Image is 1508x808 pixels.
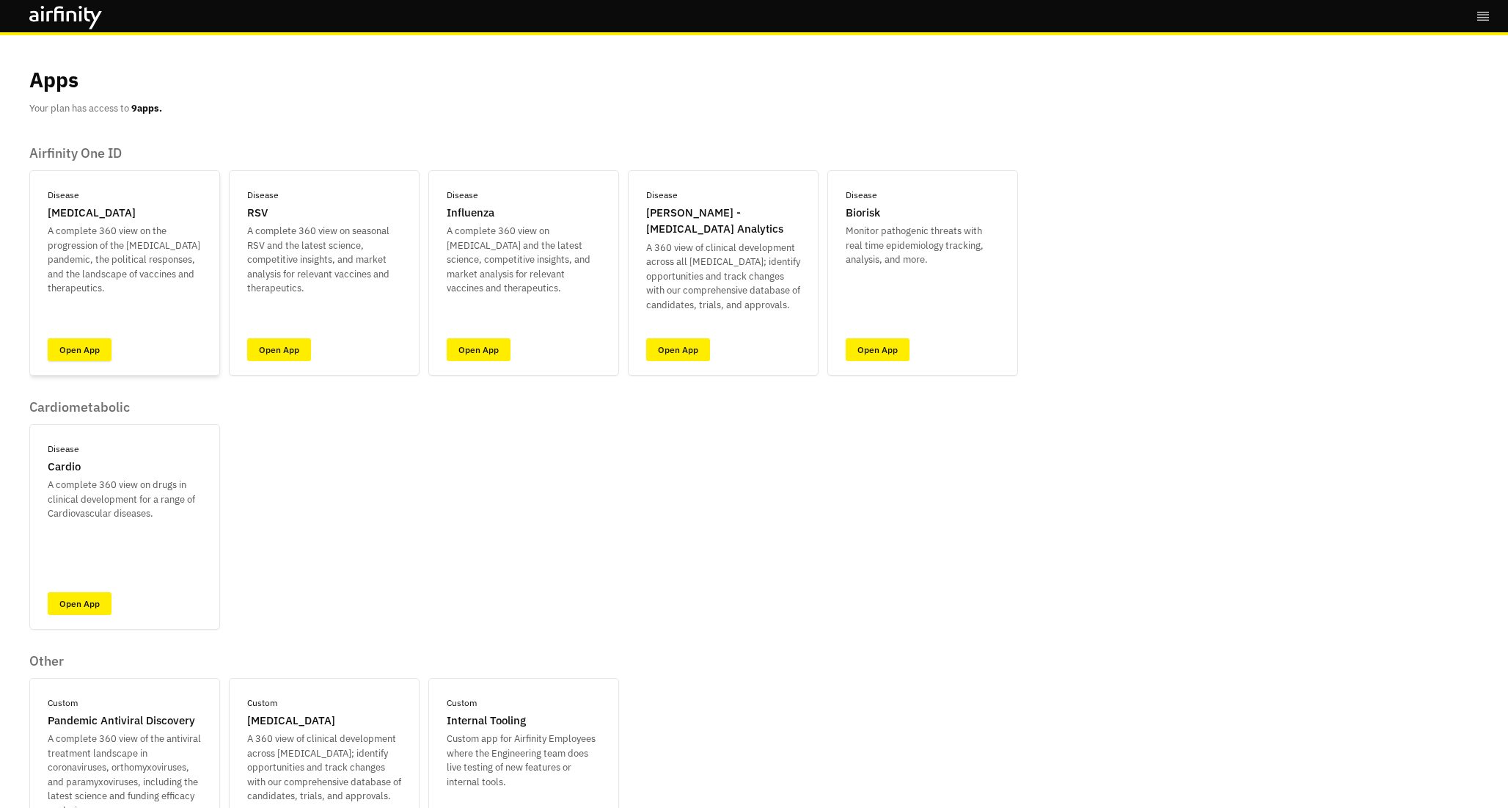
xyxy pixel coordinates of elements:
p: A complete 360 view on the progression of the [MEDICAL_DATA] pandemic, the political responses, a... [48,224,202,296]
p: Airfinity One ID [29,145,1018,161]
a: Open App [447,338,510,361]
p: Custom [447,696,477,710]
p: Influenza [447,205,494,222]
p: Disease [646,189,678,202]
p: Disease [447,189,478,202]
a: Open App [846,338,909,361]
a: Open App [48,338,111,361]
p: Custom [247,696,277,710]
p: Cardiometabolic [29,399,220,415]
p: Disease [48,189,79,202]
p: A 360 view of clinical development across [MEDICAL_DATA]; identify opportunities and track change... [247,732,401,804]
p: [MEDICAL_DATA] [48,205,136,222]
p: Other [29,653,619,669]
p: Internal Tooling [447,713,526,729]
p: A complete 360 view on seasonal RSV and the latest science, competitive insights, and market anal... [247,224,401,296]
p: Cardio [48,459,81,476]
p: Disease [48,443,79,456]
p: Disease [846,189,877,202]
p: A complete 360 view on drugs in clinical development for a range of Cardiovascular diseases. [48,478,202,521]
p: A 360 view of clinical development across all [MEDICAL_DATA]; identify opportunities and track ch... [646,241,800,313]
p: Apps [29,65,78,95]
p: A complete 360 view on [MEDICAL_DATA] and the latest science, competitive insights, and market an... [447,224,601,296]
p: [PERSON_NAME] - [MEDICAL_DATA] Analytics [646,205,800,238]
p: Pandemic Antiviral Discovery [48,713,195,729]
p: Biorisk [846,205,880,222]
p: RSV [247,205,268,222]
p: [MEDICAL_DATA] [247,713,335,729]
a: Open App [646,338,710,361]
p: Monitor pathogenic threats with real time epidemiology tracking, analysis, and more. [846,224,1000,267]
a: Open App [247,338,311,361]
a: Open App [48,592,111,615]
p: Disease [247,189,279,202]
p: Custom [48,696,78,710]
p: Your plan has access to [29,101,162,116]
b: 9 apps. [131,102,162,114]
p: Custom app for Airfinity Employees where the Engineering team does live testing of new features o... [447,732,601,789]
